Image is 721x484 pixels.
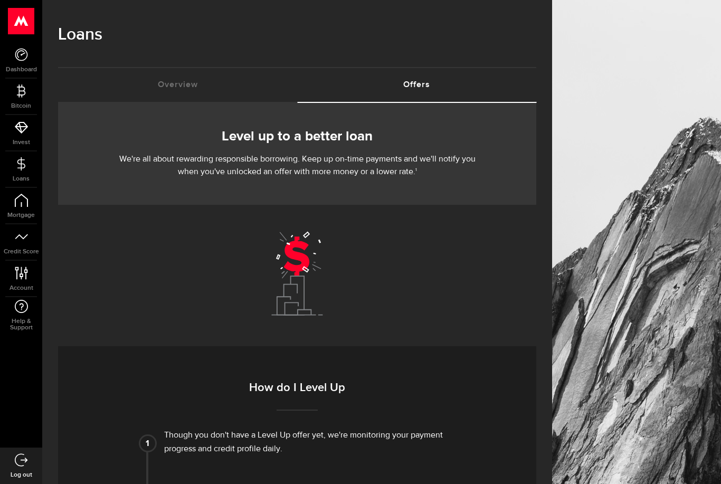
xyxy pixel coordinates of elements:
h2: Level up to a better loan [74,126,520,148]
div: Though you don't have a Level Up offer yet, we're monitoring your payment progress and credit pro... [164,429,456,456]
a: Overview [58,68,297,102]
h1: Loans [58,21,536,49]
ul: Tabs Navigation [58,67,536,103]
sup: 1 [415,168,417,172]
h3: How do I Level Up [98,379,497,411]
a: Offers [297,68,536,102]
p: We're all about rewarding responsible borrowing. Keep up on-time payments and we'll notify you wh... [115,153,479,178]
